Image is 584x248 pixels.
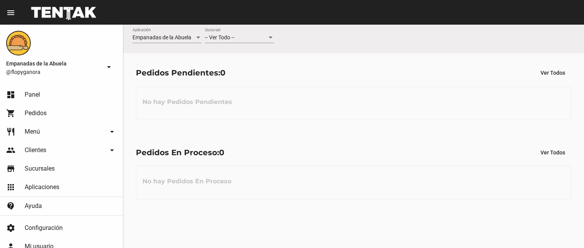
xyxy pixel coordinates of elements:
[6,201,15,211] mat-icon: contact_support
[6,90,15,99] mat-icon: dashboard
[6,109,15,118] mat-icon: shopping_cart
[25,91,40,99] span: Panel
[25,128,40,136] span: Menú
[25,109,47,117] span: Pedidos
[6,164,15,173] mat-icon: store
[25,202,42,210] span: Ayuda
[540,70,565,76] span: Ver Todos
[6,223,15,233] mat-icon: settings
[220,68,226,77] span: 0
[107,146,117,155] mat-icon: arrow_drop_down
[205,34,234,40] span: -- Ver Todo --
[6,146,15,155] mat-icon: people
[107,127,117,136] mat-icon: arrow_drop_down
[132,34,191,40] span: Empanadas de la Abuela
[6,68,101,76] span: @flopyganora
[534,146,571,159] button: Ver Todos
[25,183,59,191] span: Aplicaciones
[25,224,63,232] span: Configuración
[6,59,101,68] span: Empanadas de la Abuela
[25,146,46,154] span: Clientes
[136,146,224,159] div: Pedidos En Proceso:
[136,170,238,193] h3: No hay Pedidos En Proceso
[136,90,238,114] h3: No hay Pedidos Pendientes
[219,148,224,157] span: 0
[6,8,15,17] mat-icon: menu
[136,67,226,79] div: Pedidos Pendientes:
[540,149,565,156] span: Ver Todos
[6,183,15,192] mat-icon: apps
[25,165,55,173] span: Sucursales
[6,31,31,55] img: f0136945-ed32-4f7c-91e3-a375bc4bb2c5.png
[6,127,15,136] mat-icon: restaurant
[534,66,571,80] button: Ver Todos
[104,62,114,72] mat-icon: arrow_drop_down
